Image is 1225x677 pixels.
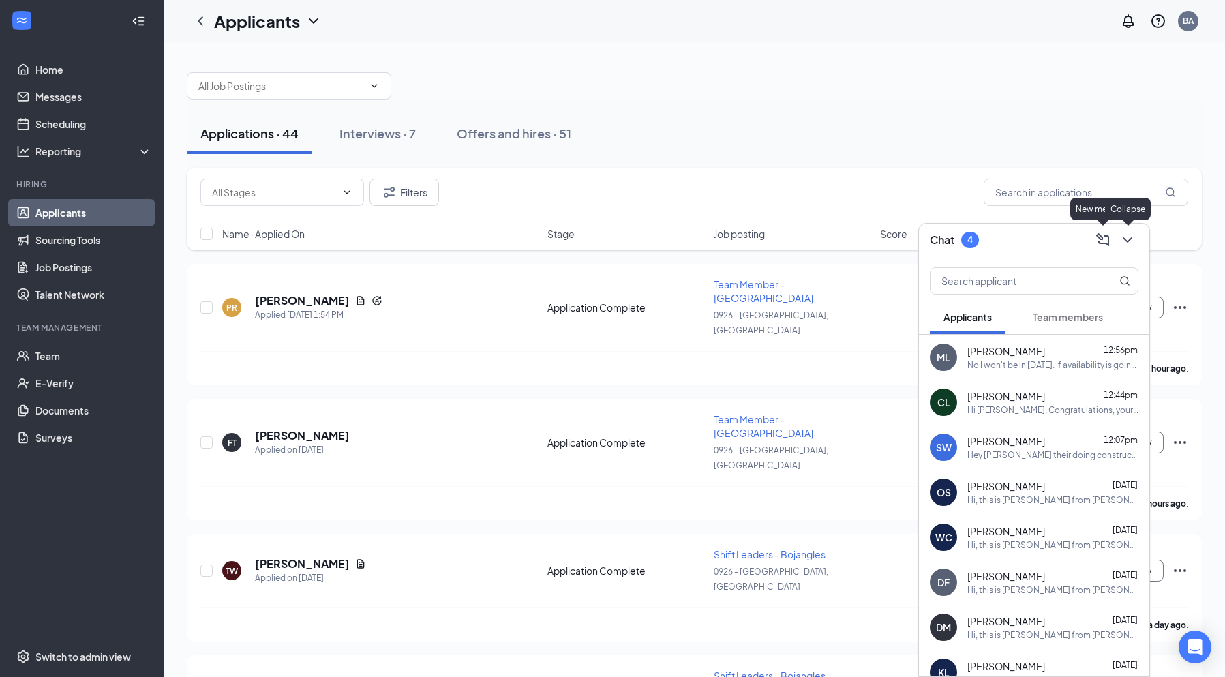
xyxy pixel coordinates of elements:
[943,311,992,323] span: Applicants
[35,397,152,424] a: Documents
[714,278,813,304] span: Team Member - [GEOGRAPHIC_DATA]
[1179,631,1211,663] div: Open Intercom Messenger
[35,226,152,254] a: Sourcing Tools
[35,254,152,281] a: Job Postings
[35,199,152,226] a: Applicants
[967,539,1138,551] div: Hi, this is [PERSON_NAME] from [PERSON_NAME]'. I was wanting to see when you would be available t...
[200,125,299,142] div: Applications · 44
[967,494,1138,506] div: Hi, this is [PERSON_NAME] from [PERSON_NAME]'. I was wanting to see when you would be available t...
[35,110,152,138] a: Scheduling
[937,485,951,499] div: OS
[547,564,706,577] div: Application Complete
[1140,363,1186,374] b: an hour ago
[931,268,1092,294] input: Search applicant
[35,281,152,308] a: Talent Network
[547,227,575,241] span: Stage
[255,293,350,308] h5: [PERSON_NAME]
[936,620,951,634] div: DM
[1104,435,1138,445] span: 12:07pm
[255,428,350,443] h5: [PERSON_NAME]
[372,295,382,306] svg: Reapply
[35,56,152,83] a: Home
[967,524,1045,538] span: [PERSON_NAME]
[16,650,30,663] svg: Settings
[967,629,1138,641] div: Hi, this is [PERSON_NAME] from [PERSON_NAME]'. I was wanting to see when you would be available t...
[937,395,950,409] div: CL
[1183,15,1194,27] div: BA
[1120,13,1136,29] svg: Notifications
[255,308,382,322] div: Applied [DATE] 1:54 PM
[714,310,828,335] span: 0926 - [GEOGRAPHIC_DATA], [GEOGRAPHIC_DATA]
[342,187,352,198] svg: ChevronDown
[35,370,152,397] a: E-Verify
[967,614,1045,628] span: [PERSON_NAME]
[255,443,350,457] div: Applied on [DATE]
[35,145,153,158] div: Reporting
[214,10,300,33] h1: Applicants
[880,227,907,241] span: Score
[1119,275,1130,286] svg: MagnifyingGlass
[369,179,439,206] button: Filter Filters
[714,413,813,439] span: Team Member - [GEOGRAPHIC_DATA]
[1105,198,1151,220] div: Collapse
[369,80,380,91] svg: ChevronDown
[1150,13,1166,29] svg: QuestionInfo
[1172,562,1188,579] svg: Ellipses
[1095,232,1111,248] svg: ComposeMessage
[1070,198,1136,220] div: New message
[1113,480,1138,490] span: [DATE]
[714,445,828,470] span: 0926 - [GEOGRAPHIC_DATA], [GEOGRAPHIC_DATA]
[930,232,954,247] h3: Chat
[967,659,1045,673] span: [PERSON_NAME]
[967,479,1045,493] span: [PERSON_NAME]
[226,565,238,577] div: TW
[967,404,1138,416] div: Hi [PERSON_NAME]. Congratulations, your meeting with Bojangles for Team Member - Bojangles at 092...
[1104,345,1138,355] span: 12:56pm
[35,424,152,451] a: Surveys
[255,571,366,585] div: Applied on [DATE]
[936,440,952,454] div: SW
[355,558,366,569] svg: Document
[547,436,706,449] div: Application Complete
[1172,434,1188,451] svg: Ellipses
[35,342,152,370] a: Team
[967,434,1045,448] span: [PERSON_NAME]
[355,295,366,306] svg: Document
[714,567,828,592] span: 0926 - [GEOGRAPHIC_DATA], [GEOGRAPHIC_DATA]
[1092,229,1114,251] button: ComposeMessage
[35,650,131,663] div: Switch to admin view
[1148,620,1186,630] b: a day ago
[35,83,152,110] a: Messages
[967,344,1045,358] span: [PERSON_NAME]
[1033,311,1103,323] span: Team members
[222,227,305,241] span: Name · Applied On
[255,556,350,571] h5: [PERSON_NAME]
[192,13,209,29] svg: ChevronLeft
[547,301,706,314] div: Application Complete
[967,449,1138,461] div: Hey [PERSON_NAME] their doing construction work I'm at a standstill but I'll be there shortly it'...
[198,78,363,93] input: All Job Postings
[1172,299,1188,316] svg: Ellipses
[132,14,145,28] svg: Collapse
[1119,232,1136,248] svg: ChevronDown
[1117,229,1138,251] button: ChevronDown
[16,322,149,333] div: Team Management
[714,227,765,241] span: Job posting
[1113,570,1138,580] span: [DATE]
[937,575,950,589] div: DF
[16,145,30,158] svg: Analysis
[1113,525,1138,535] span: [DATE]
[1104,390,1138,400] span: 12:44pm
[457,125,571,142] div: Offers and hires · 51
[228,437,237,449] div: FT
[381,184,397,200] svg: Filter
[967,584,1138,596] div: Hi, this is [PERSON_NAME] from [PERSON_NAME]'. I was wanting to see when you would be available t...
[967,359,1138,371] div: No I won't be in [DATE]. If availability is going to be a problem I think we're better off moving...
[16,179,149,190] div: Hiring
[967,569,1045,583] span: [PERSON_NAME]
[305,13,322,29] svg: ChevronDown
[212,185,336,200] input: All Stages
[967,389,1045,403] span: [PERSON_NAME]
[714,548,826,560] span: Shift Leaders - Bojangles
